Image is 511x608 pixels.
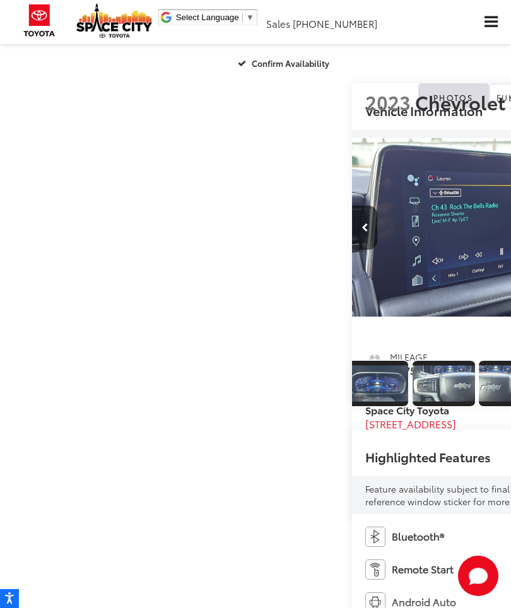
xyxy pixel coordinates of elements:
h2: Highlighted Features [365,450,491,464]
span: Select Language [176,13,239,22]
img: 2023 Chevrolet Tahoe Z71 [412,365,476,401]
img: Space City Toyota [76,3,152,38]
span: Bluetooth® [392,529,444,544]
a: Expand Photo 22 [413,360,475,407]
img: Bluetooth® [365,527,385,547]
span: Remote Start [392,562,454,576]
a: Photos [418,83,489,108]
span: 2023 [365,88,411,115]
span: [PHONE_NUMBER] [293,16,377,30]
span: Confirm Availability [252,57,329,69]
span: ▼ [246,13,254,22]
img: Remote Start [365,559,385,580]
img: 2023 Chevrolet Tahoe Z71 [345,365,409,401]
a: Expand Photo 21 [346,360,408,407]
span: ​ [242,13,243,22]
button: Toggle Chat Window [458,556,498,596]
svg: Start Chat [458,556,498,596]
button: Confirm Availability [231,52,340,74]
span: Sales [266,16,290,30]
button: Previous image [352,206,377,250]
a: Select Language​ [176,13,254,22]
